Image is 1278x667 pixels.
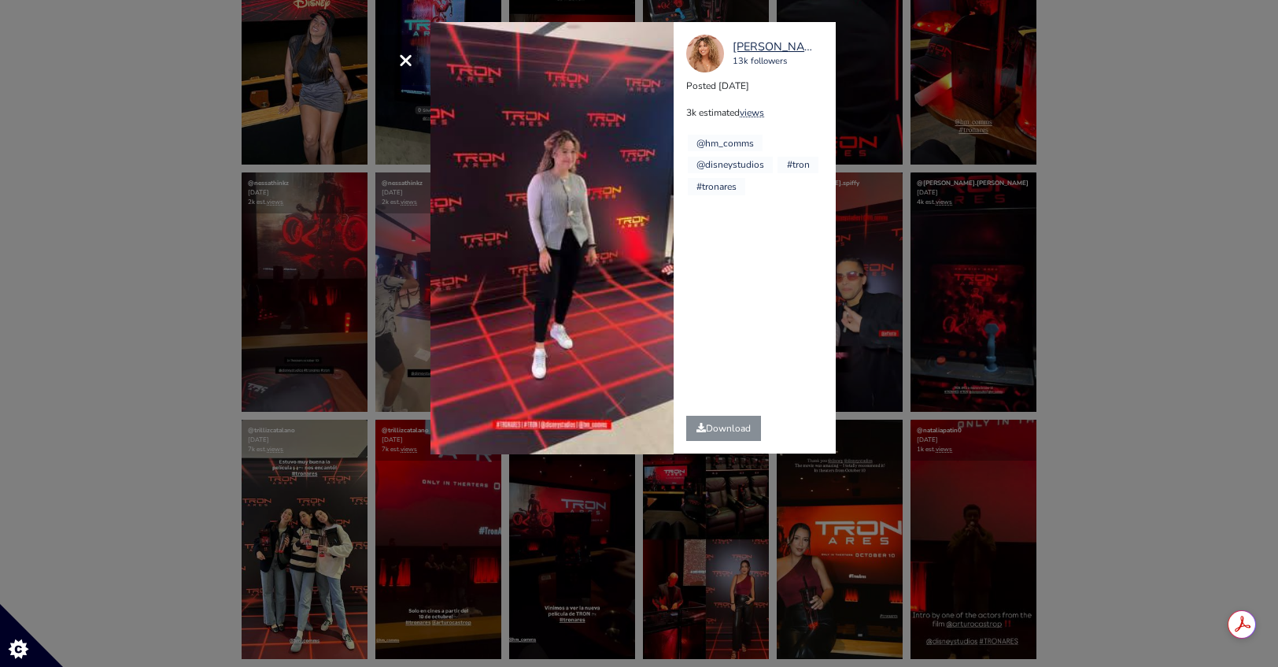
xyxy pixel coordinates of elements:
p: Posted [DATE] [686,79,835,93]
span: × [398,43,413,76]
div: 13k followers [733,55,821,69]
a: views [740,106,764,119]
a: [PERSON_NAME].spiffy [733,39,821,56]
button: Close [380,35,430,85]
a: #tron [787,158,810,171]
p: 3k estimated [686,106,835,120]
a: Download [686,416,761,441]
a: @hm_comms [696,137,754,150]
video: Your browser does not support HTML5 video. [430,22,674,454]
img: 6372277.jpg [686,35,724,72]
a: @disneystudios [696,158,764,171]
a: #tronares [696,180,737,193]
